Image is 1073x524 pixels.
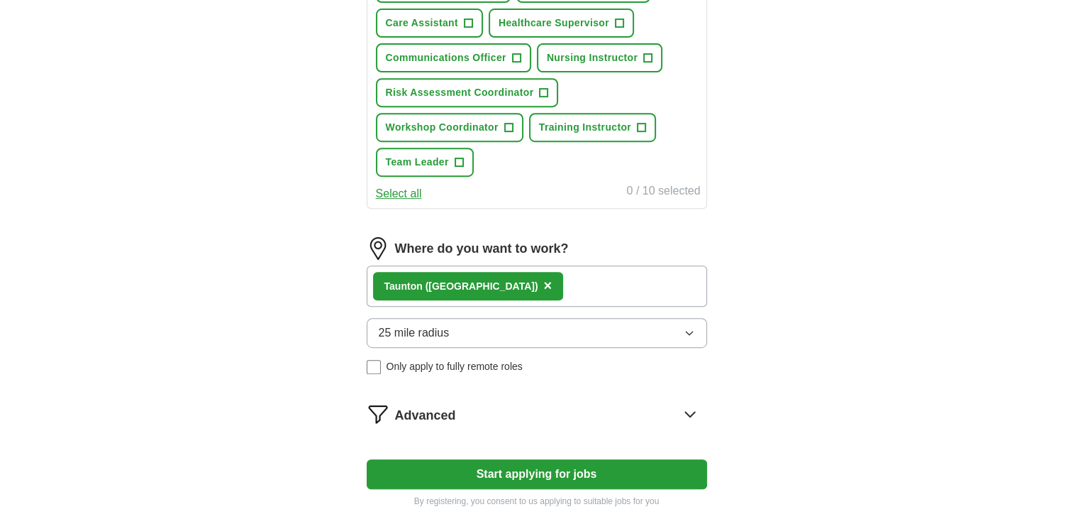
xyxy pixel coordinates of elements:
[543,278,552,293] span: ×
[529,113,656,142] button: Training Instructor
[489,9,634,38] button: Healthcare Supervisor
[367,459,707,489] button: Start applying for jobs
[386,50,506,65] span: Communications Officer
[386,120,499,135] span: Workshop Coordinator
[384,280,423,292] strong: Taunton
[376,185,422,202] button: Select all
[376,78,559,107] button: Risk Assessment Coordinator
[539,120,631,135] span: Training Instructor
[537,43,662,72] button: Nursing Instructor
[376,9,483,38] button: Care Assistant
[387,359,523,374] span: Only apply to fully remote roles
[386,16,458,31] span: Care Assistant
[367,318,707,348] button: 25 mile radius
[367,403,389,425] img: filter
[547,50,638,65] span: Nursing Instructor
[386,155,449,170] span: Team Leader
[367,360,381,374] input: Only apply to fully remote roles
[367,237,389,260] img: location.png
[499,16,609,31] span: Healthcare Supervisor
[386,85,534,100] span: Risk Assessment Coordinator
[395,239,569,258] label: Where do you want to work?
[379,324,450,342] span: 25 mile radius
[376,43,531,72] button: Communications Officer
[543,275,552,297] button: ×
[376,148,474,177] button: Team Leader
[376,113,523,142] button: Workshop Coordinator
[626,182,700,202] div: 0 / 10 selected
[367,495,707,508] p: By registering, you consent to us applying to suitable jobs for you
[395,406,456,425] span: Advanced
[426,280,538,292] span: ([GEOGRAPHIC_DATA])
